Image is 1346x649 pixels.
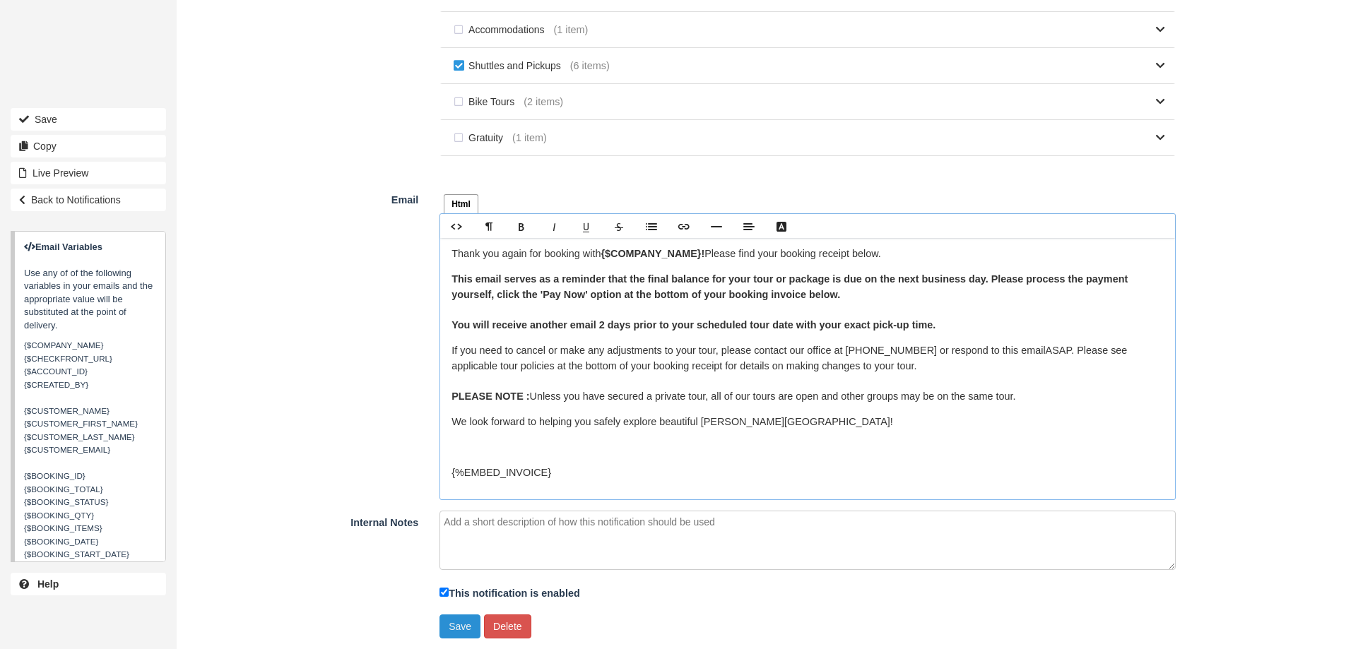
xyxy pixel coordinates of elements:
a: Lists [635,215,668,238]
p: If you need to cancel or make any adjustments to your tour, please contact our office at [PHONE_N... [451,343,1164,404]
span: (2 items) [524,95,563,109]
a: Italic [538,215,570,238]
strong: PLEASE NOTE : [451,391,529,402]
span: (1 item) [553,23,588,37]
a: Line [700,215,733,238]
a: Back to Notifications [11,189,166,211]
a: Align [733,215,765,238]
a: Bold [505,215,538,238]
strong: Email Variables [24,242,102,252]
a: Html [444,194,478,214]
button: Save [11,108,166,131]
a: Link [668,215,700,238]
input: This notification is enabled [439,588,449,597]
a: Text Color [765,215,798,238]
label: Internal Notes [177,511,429,530]
a: Strikethrough [603,215,635,238]
a: Format [473,215,505,238]
p: Use any of of the following variables in your emails and the appropriate value will be substitute... [24,241,156,333]
button: Live Preview [11,162,166,184]
b: Help [37,578,59,590]
span: (6 items) [570,59,610,73]
a: HTML [440,215,473,238]
strong: {$COMPANY_NAME}! [601,248,704,259]
p: We look forward to helping you safely explore beautiful [PERSON_NAME][GEOGRAPHIC_DATA]! [451,415,1164,430]
span: {$CUSTOMER_NAME} {$CUSTOMER_FIRST_NAME} {$CUSTOMER_LAST_NAME} {$CUSTOMER_EMAIL} [24,406,138,455]
label: Email [177,188,429,208]
a: Underline [570,215,603,238]
label: Accommodations [450,19,553,40]
label: Gratuity [450,127,512,148]
span: (1 item) [512,131,547,145]
a: Copy [11,135,166,157]
button: Save [439,614,480,638]
a: Help [11,573,166,595]
label: This notification is enabled [439,585,580,601]
strong: This email serves as a reminder that the final balance for your tour or package is due on the nex... [451,273,1128,300]
label: Bike Tours [450,91,524,112]
button: Delete [484,614,531,638]
label: Shuttles and Pickups [450,55,570,76]
p: {%EMBED_INVOICE} [451,465,1164,481]
p: Thank you again for booking with Please find your booking receipt below. [451,246,1164,262]
strong: You will receive another email 2 days prior to your scheduled tour date with your exact pick-up t... [451,319,935,331]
